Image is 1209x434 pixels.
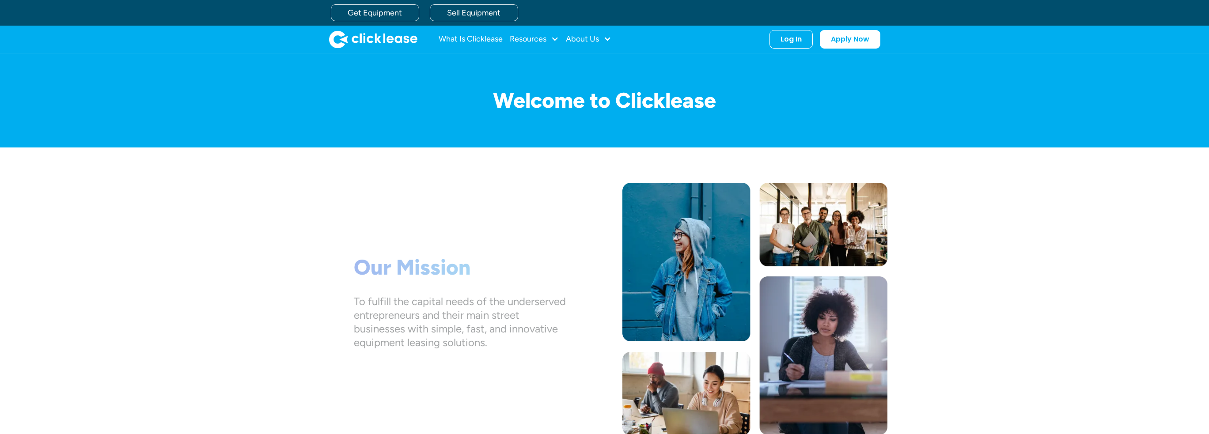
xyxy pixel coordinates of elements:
a: Get Equipment [331,4,419,21]
div: Resources [510,30,559,48]
img: Clicklease logo [329,30,417,48]
div: To fulfill the capital needs of the underserved entrepreneurs and their main street businesses wi... [353,294,565,349]
a: Apply Now [820,30,880,49]
h1: Welcome to Clicklease [322,89,887,112]
a: What Is Clicklease [439,30,503,48]
div: About Us [566,30,611,48]
div: Log In [781,35,802,44]
a: Sell Equipment [430,4,518,21]
h1: Our Mission [353,255,565,280]
a: home [329,30,417,48]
